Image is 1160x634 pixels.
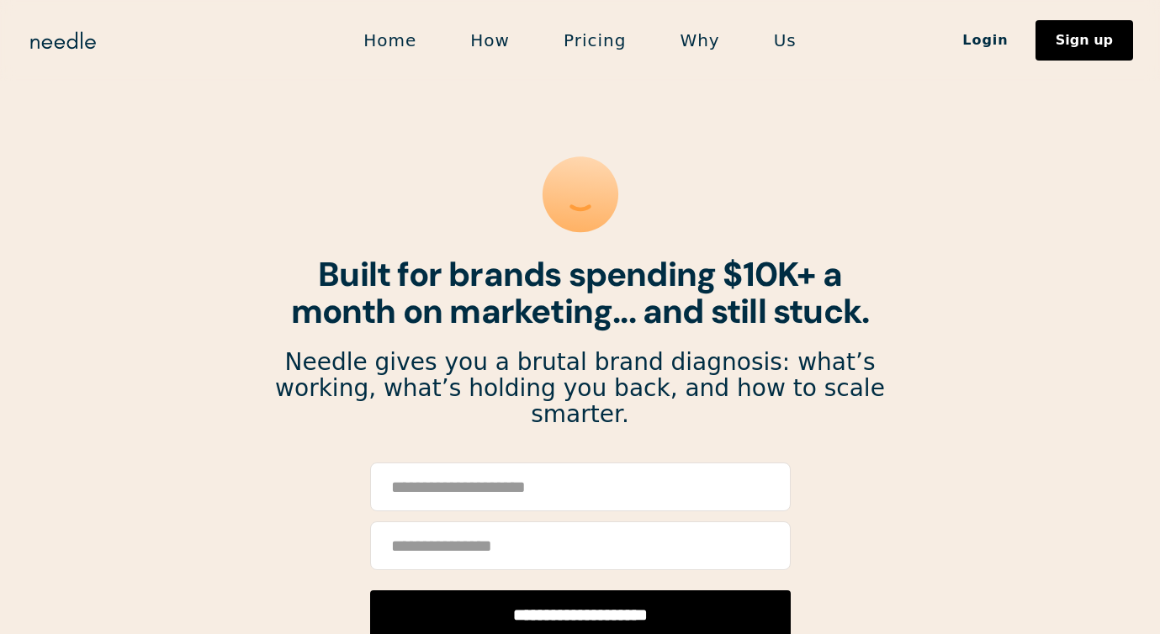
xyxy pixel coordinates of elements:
[747,23,824,58] a: Us
[537,23,653,58] a: Pricing
[653,23,746,58] a: Why
[291,252,870,333] strong: Built for brands spending $10K+ a month on marketing... and still stuck.
[935,26,1036,55] a: Login
[443,23,537,58] a: How
[274,350,887,427] p: Needle gives you a brutal brand diagnosis: what’s working, what’s holding you back, and how to sc...
[336,23,443,58] a: Home
[1056,34,1113,47] div: Sign up
[1036,20,1133,61] a: Sign up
